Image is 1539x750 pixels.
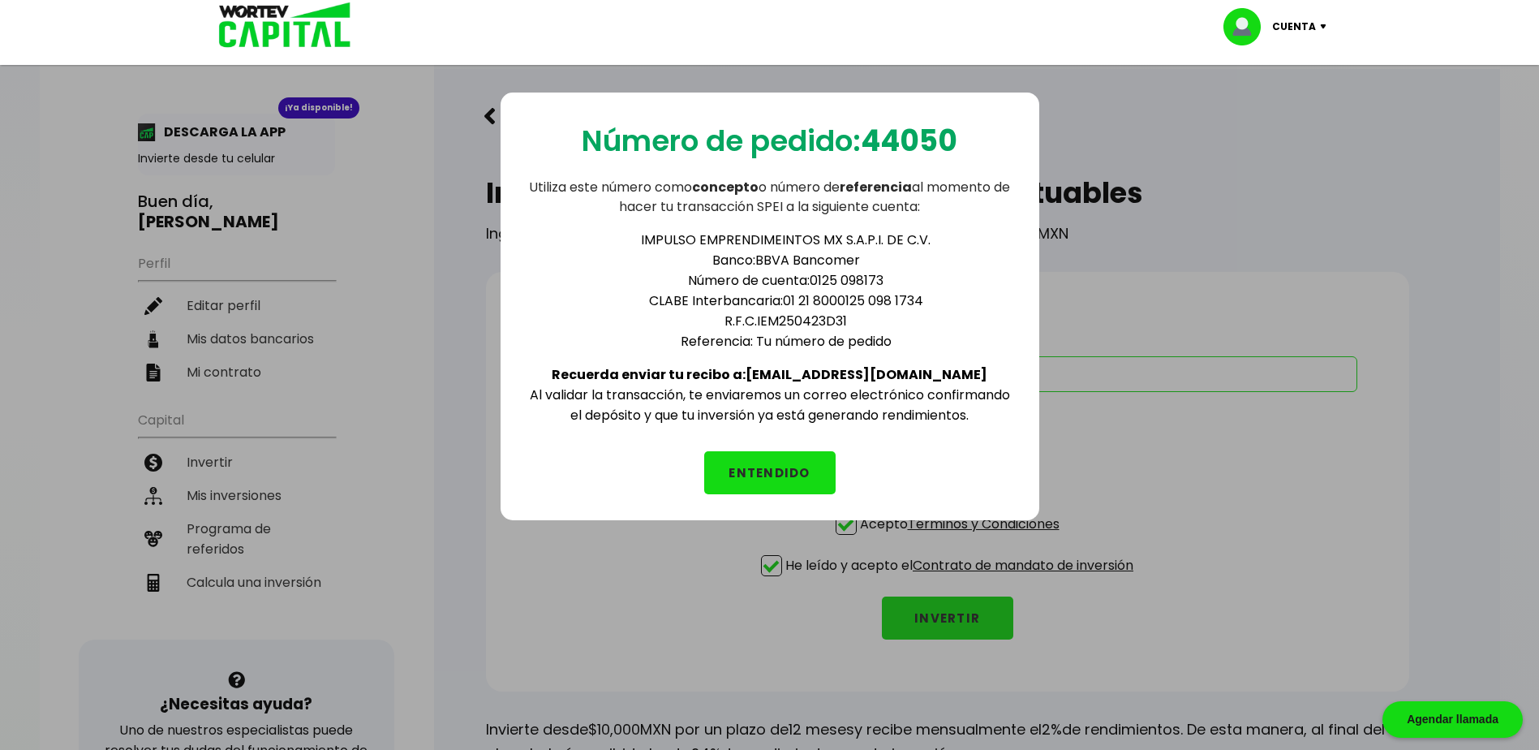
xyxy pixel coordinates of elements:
p: Utiliza este número como o número de al momento de hacer tu transacción SPEI a la siguiente cuenta: [527,178,1013,217]
p: Número de pedido: [582,119,957,163]
li: Referencia: Tu número de pedido [559,331,1013,351]
b: referencia [840,178,912,196]
img: profile-image [1223,8,1272,45]
li: R.F.C. IEM250423D31 [559,311,1013,331]
li: Banco: BBVA Bancomer [559,250,1013,270]
b: 44050 [861,120,957,162]
div: Al validar la transacción, te enviaremos un correo electrónico confirmando el depósito y que tu i... [527,217,1013,425]
b: concepto [692,178,759,196]
button: ENTENDIDO [704,451,836,494]
li: CLABE Interbancaria: 01 21 8000125 098 1734 [559,291,1013,311]
p: Cuenta [1272,15,1316,39]
div: Agendar llamada [1382,701,1523,738]
b: Recuerda enviar tu recibo a: [EMAIL_ADDRESS][DOMAIN_NAME] [552,365,987,384]
img: icon-down [1316,24,1338,29]
li: IMPULSO EMPRENDIMEINTOS MX S.A.P.I. DE C.V. [559,230,1013,250]
li: Número de cuenta: 0125 098173 [559,270,1013,291]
